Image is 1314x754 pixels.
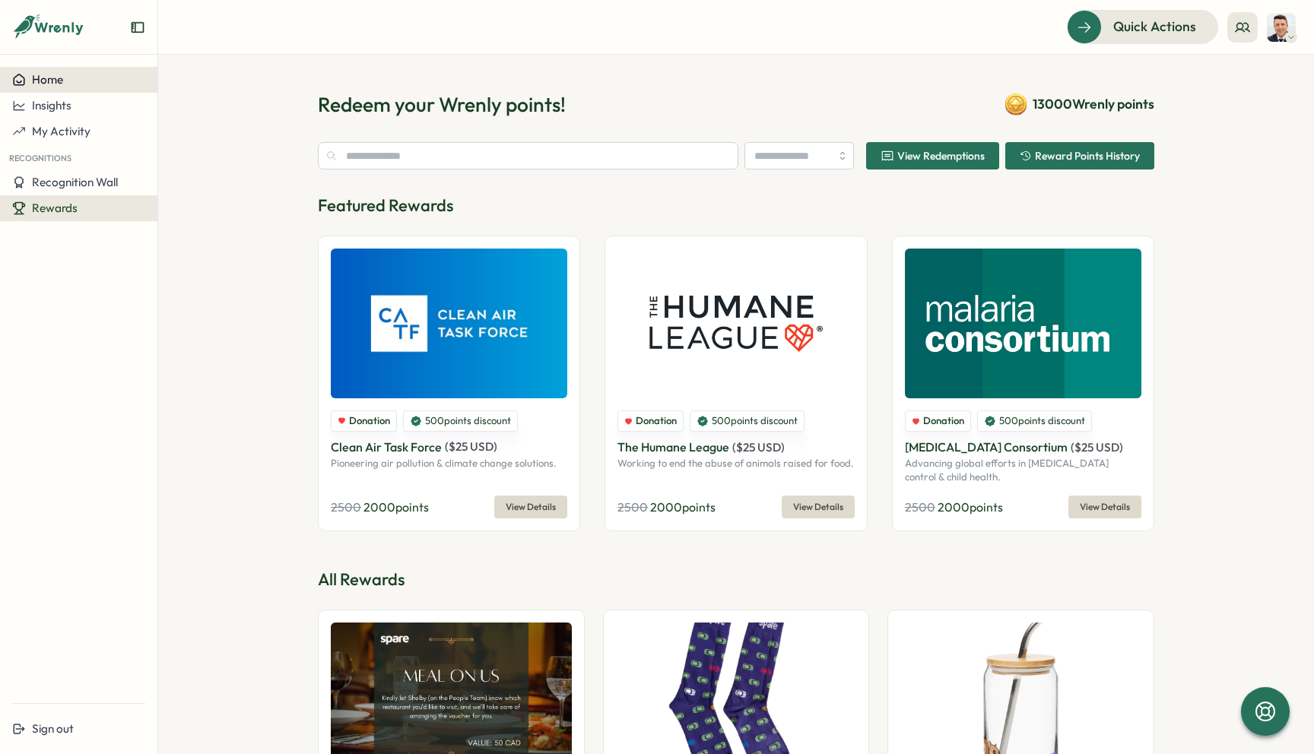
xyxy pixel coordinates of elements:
span: My Activity [32,124,90,138]
button: View Details [494,496,567,518]
h1: Redeem your Wrenly points! [318,91,566,118]
span: Donation [636,414,677,428]
span: 2000 points [363,499,429,515]
span: 2500 [331,499,361,515]
span: View Details [1080,496,1130,518]
p: All Rewards [318,568,1154,591]
span: Rewards [32,201,78,215]
span: Home [32,72,63,87]
button: Quick Actions [1067,10,1218,43]
span: 2000 points [650,499,716,515]
img: Malaria Consortium [905,249,1141,398]
button: View Details [1068,496,1141,518]
span: View Details [506,496,556,518]
span: View Details [793,496,843,518]
img: Matt Savel [1267,13,1296,42]
p: The Humane League [617,438,729,457]
button: View Redemptions [866,142,999,169]
p: Advancing global efforts in [MEDICAL_DATA] control & child health. [905,457,1141,483]
span: Insights [32,98,71,112]
span: ( $ 25 USD ) [1071,440,1123,455]
span: 2000 points [938,499,1003,515]
button: View Details [782,496,855,518]
button: Reward Points History [1005,142,1154,169]
p: [MEDICAL_DATA] Consortium [905,438,1068,457]
p: Featured Rewards [318,194,1154,217]
div: 500 points discount [403,410,518,432]
span: ( $ 25 USD ) [732,440,785,455]
p: Working to end the abuse of animals raised for food. [617,457,854,470]
span: Quick Actions [1113,17,1196,36]
span: ( $ 25 USD ) [445,439,497,454]
span: Sign out [32,721,74,736]
img: Clean Air Task Force [331,249,567,398]
img: The Humane League [617,249,854,398]
span: 2500 [617,499,648,515]
span: Donation [349,414,390,428]
span: Recognition Wall [32,175,118,189]
p: Pioneering air pollution & climate change solutions. [331,457,567,470]
button: Expand sidebar [130,20,145,35]
p: Clean Air Task Force [331,438,442,457]
div: 500 points discount [690,410,805,432]
span: Reward Points History [1035,150,1140,161]
div: 500 points discount [977,410,1092,432]
span: View Redemptions [897,150,985,161]
span: Donation [923,414,964,428]
span: 13000 Wrenly points [1033,94,1154,114]
span: 2500 [905,499,935,515]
